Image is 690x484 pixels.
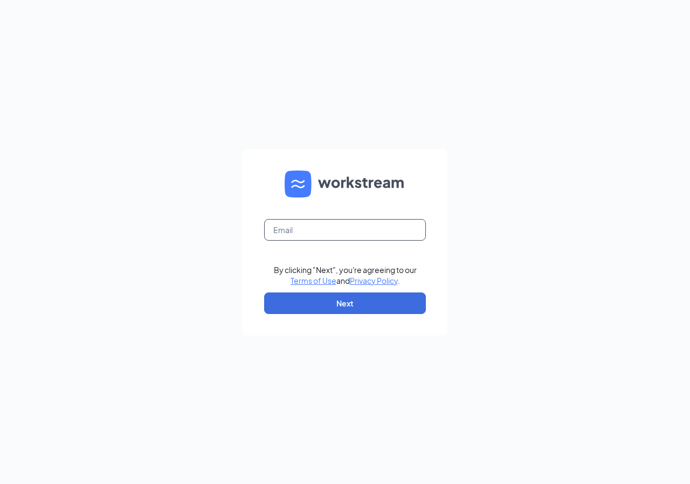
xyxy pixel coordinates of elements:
[274,264,417,286] div: By clicking "Next", you're agreeing to our and .
[285,171,405,197] img: WS logo and Workstream text
[291,276,336,285] a: Terms of Use
[350,276,398,285] a: Privacy Policy
[264,219,426,241] input: Email
[264,292,426,314] button: Next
